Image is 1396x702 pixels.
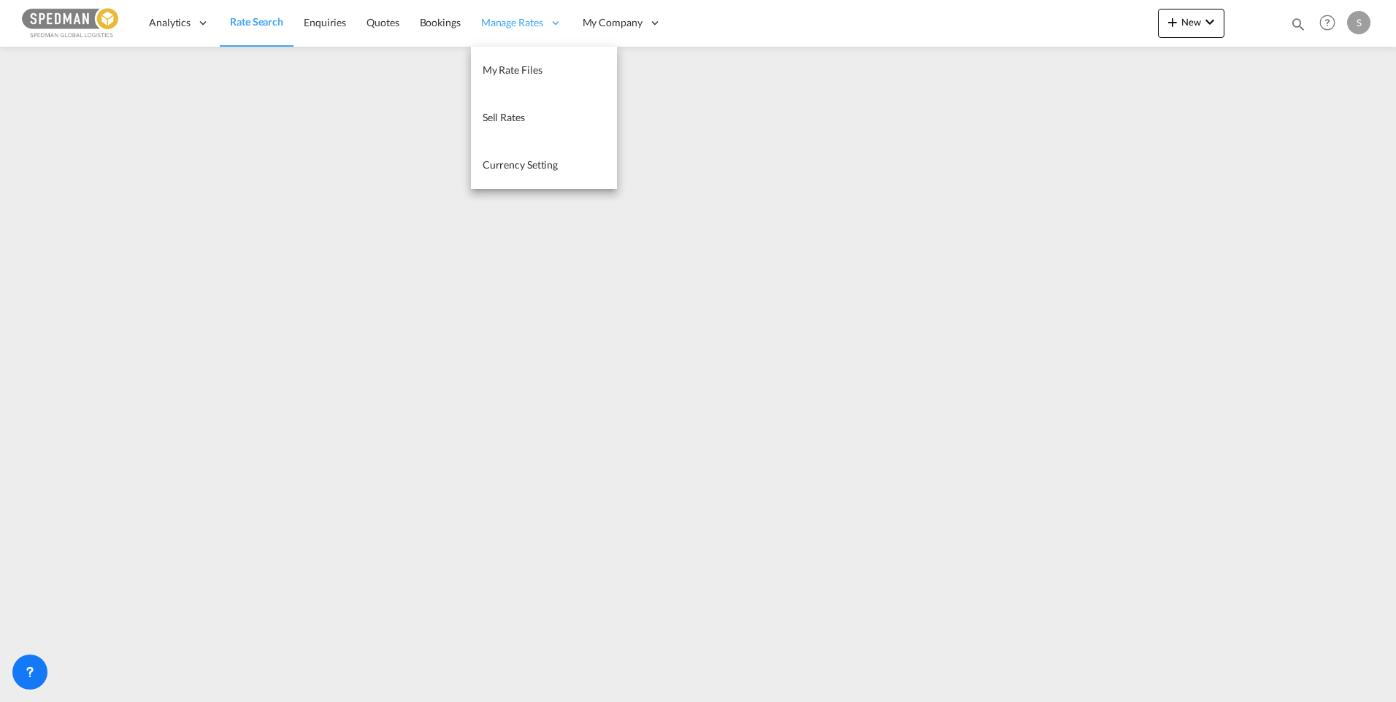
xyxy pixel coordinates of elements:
[583,15,643,30] span: My Company
[1290,16,1306,38] div: icon-magnify
[481,15,543,30] span: Manage Rates
[1290,16,1306,32] md-icon: icon-magnify
[483,158,558,171] span: Currency Setting
[1315,10,1347,36] div: Help
[1201,13,1219,31] md-icon: icon-chevron-down
[1315,10,1340,35] span: Help
[471,94,617,142] a: Sell Rates
[471,47,617,94] a: My Rate Files
[230,15,283,28] span: Rate Search
[22,7,120,39] img: c12ca350ff1b11efb6b291369744d907.png
[1164,16,1219,28] span: New
[471,142,617,189] a: Currency Setting
[420,16,461,28] span: Bookings
[367,16,399,28] span: Quotes
[1347,11,1370,34] div: S
[149,15,191,30] span: Analytics
[483,111,525,123] span: Sell Rates
[1164,13,1181,31] md-icon: icon-plus 400-fg
[483,63,542,76] span: My Rate Files
[1158,9,1224,38] button: icon-plus 400-fgNewicon-chevron-down
[304,16,346,28] span: Enquiries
